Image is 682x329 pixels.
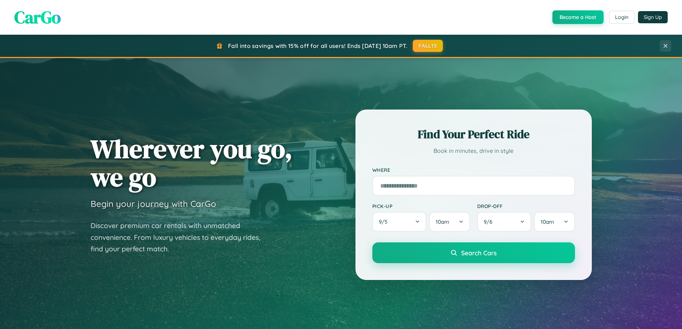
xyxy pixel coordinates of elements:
[372,126,575,142] h2: Find Your Perfect Ride
[14,5,61,29] span: CarGo
[541,218,554,225] span: 10am
[91,220,270,255] p: Discover premium car rentals with unmatched convenience. From luxury vehicles to everyday rides, ...
[534,212,575,232] button: 10am
[91,135,292,191] h1: Wherever you go, we go
[372,212,427,232] button: 9/5
[413,40,443,52] button: FALL15
[552,10,604,24] button: Become a Host
[91,198,216,209] h3: Begin your journey with CarGo
[461,249,497,257] span: Search Cars
[372,167,575,173] label: Where
[638,11,668,23] button: Sign Up
[477,203,575,209] label: Drop-off
[484,218,496,225] span: 9 / 6
[372,242,575,263] button: Search Cars
[372,146,575,156] p: Book in minutes, drive in style
[609,11,634,24] button: Login
[379,218,391,225] span: 9 / 5
[436,218,449,225] span: 10am
[477,212,532,232] button: 9/6
[372,203,470,209] label: Pick-up
[228,42,407,49] span: Fall into savings with 15% off for all users! Ends [DATE] 10am PT.
[429,212,470,232] button: 10am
